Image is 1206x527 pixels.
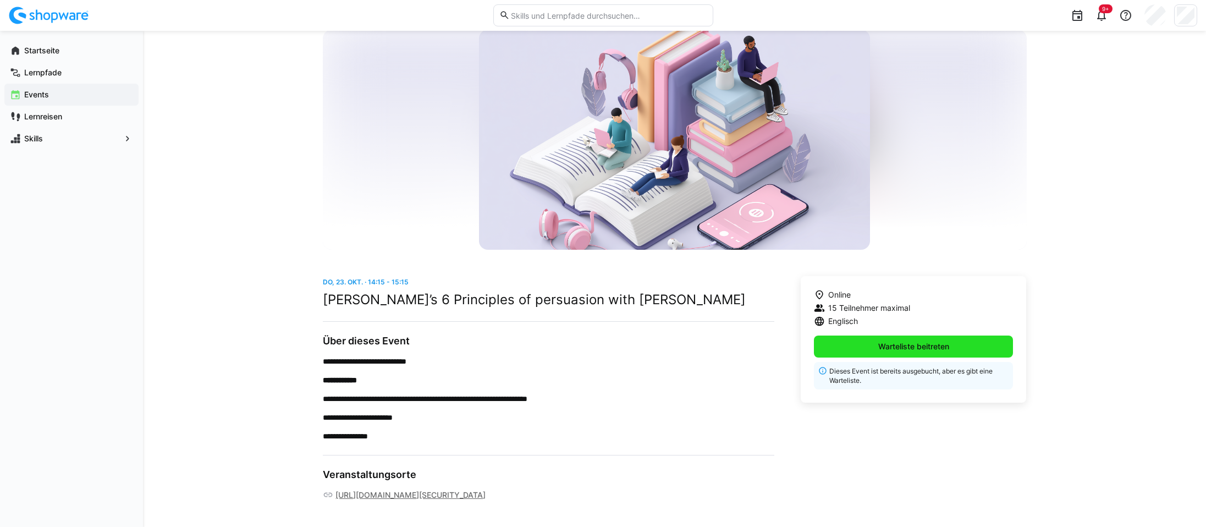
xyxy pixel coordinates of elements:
[323,335,774,347] h3: Über dieses Event
[828,303,910,314] span: 15 Teilnehmer maximal
[323,292,774,308] h2: [PERSON_NAME]’s 6 Principles of persuasion with [PERSON_NAME]
[323,469,774,481] h3: Veranstaltungsorte
[829,366,1007,385] p: Dieses Event ist bereits ausgebucht, aber es gibt eine Warteliste.
[1102,6,1109,12] span: 9+
[814,336,1014,358] button: Warteliste beitreten
[877,341,951,352] span: Warteliste beitreten
[510,10,707,20] input: Skills und Lernpfade durchsuchen…
[828,316,858,327] span: Englisch
[335,490,486,501] a: [URL][DOMAIN_NAME][SECURITY_DATA]
[828,289,851,300] span: Online
[323,278,409,286] span: Do, 23. Okt. · 14:15 - 15:15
